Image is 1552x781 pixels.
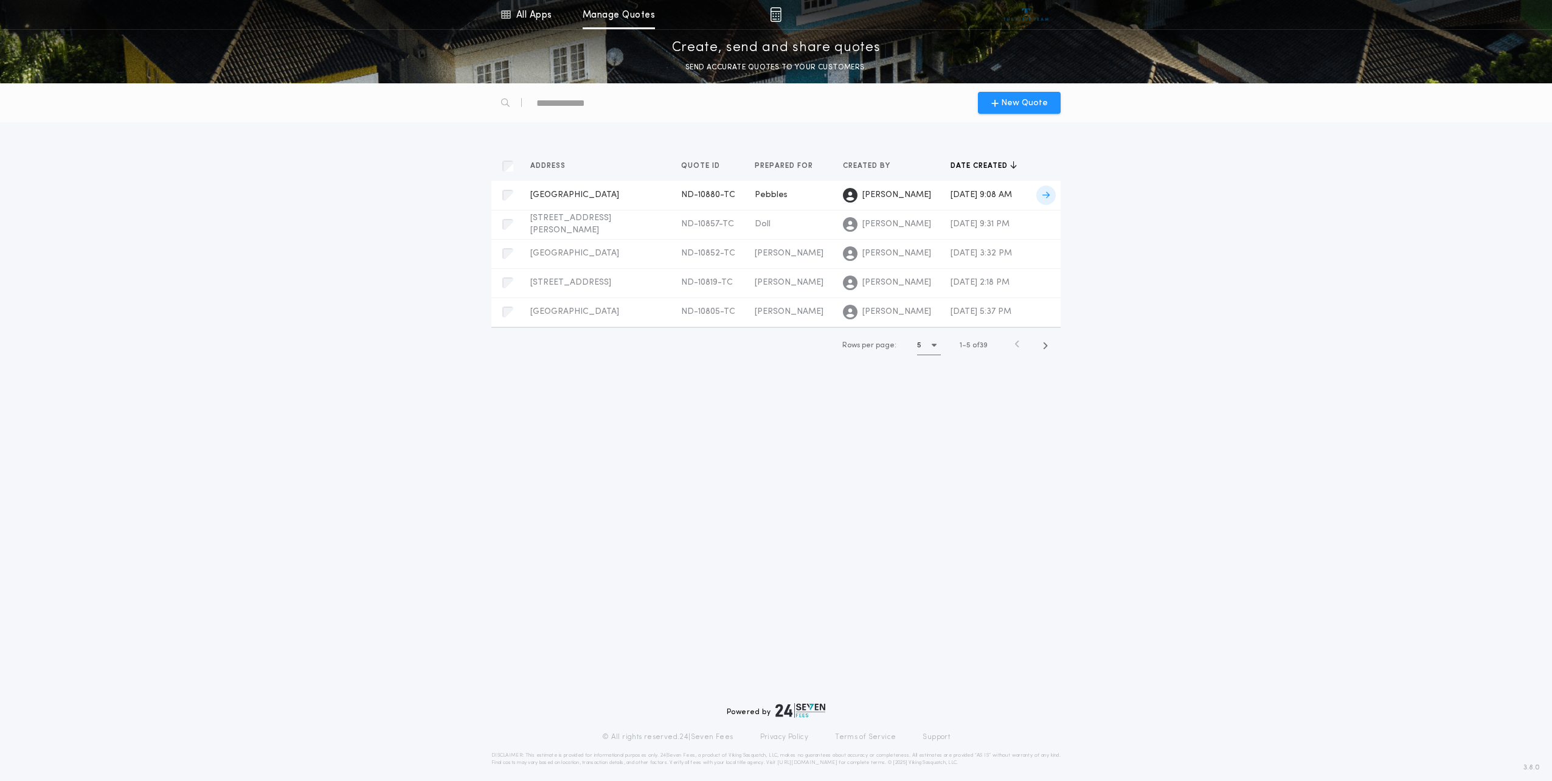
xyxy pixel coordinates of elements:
[681,220,734,229] span: ND-10857-TC
[727,703,825,718] div: Powered by
[530,307,619,316] span: [GEOGRAPHIC_DATA]
[681,161,722,171] span: Quote ID
[755,220,771,229] span: Doll
[1001,97,1048,109] span: New Quote
[966,342,971,349] span: 5
[602,732,733,742] p: © All rights reserved. 24|Seven Fees
[530,190,619,200] span: [GEOGRAPHIC_DATA]
[843,161,893,171] span: Created by
[951,307,1011,316] span: [DATE] 5:37 PM
[835,732,896,742] a: Terms of Service
[681,249,735,258] span: ND-10852-TC
[862,218,931,231] span: [PERSON_NAME]
[1523,762,1540,773] span: 3.8.0
[862,306,931,318] span: [PERSON_NAME]
[530,161,568,171] span: Address
[760,732,809,742] a: Privacy Policy
[681,190,735,200] span: ND-10880-TC
[842,342,896,349] span: Rows per page:
[951,160,1017,172] button: Date created
[755,190,788,200] span: Pebbles
[972,340,988,351] span: of 39
[685,61,867,74] p: SEND ACCURATE QUOTES TO YOUR CUSTOMERS.
[951,220,1010,229] span: [DATE] 9:31 PM
[951,249,1012,258] span: [DATE] 3:32 PM
[530,278,611,287] span: [STREET_ADDRESS]
[917,339,921,352] h1: 5
[862,189,931,201] span: [PERSON_NAME]
[843,160,899,172] button: Created by
[923,732,950,742] a: Support
[951,278,1010,287] span: [DATE] 2:18 PM
[917,336,941,355] button: 5
[681,160,729,172] button: Quote ID
[862,248,931,260] span: [PERSON_NAME]
[755,278,823,287] span: [PERSON_NAME]
[681,307,735,316] span: ND-10805-TC
[960,342,962,349] span: 1
[777,760,837,765] a: [URL][DOMAIN_NAME]
[530,160,575,172] button: Address
[978,92,1061,114] button: New Quote
[951,161,1010,171] span: Date created
[862,277,931,289] span: [PERSON_NAME]
[530,249,619,258] span: [GEOGRAPHIC_DATA]
[672,38,881,58] p: Create, send and share quotes
[770,7,781,22] img: img
[755,161,816,171] span: Prepared for
[491,752,1061,766] p: DISCLAIMER: This estimate is provided for informational purposes only. 24|Seven Fees, a product o...
[755,307,823,316] span: [PERSON_NAME]
[1003,9,1049,21] img: vs-icon
[530,213,611,235] span: [STREET_ADDRESS][PERSON_NAME]
[775,703,825,718] img: logo
[951,190,1012,200] span: [DATE] 9:08 AM
[755,249,823,258] span: [PERSON_NAME]
[681,278,733,287] span: ND-10819-TC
